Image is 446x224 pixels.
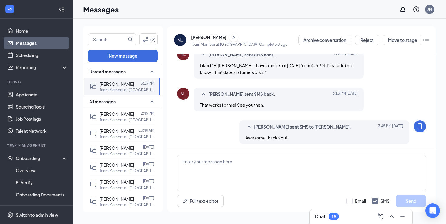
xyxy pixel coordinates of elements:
p: 3:13 PM [141,81,154,86]
span: [PERSON_NAME] [100,81,134,87]
button: Full text editorPen [177,195,224,207]
p: [DATE] [143,162,154,167]
svg: Ellipses [422,36,430,44]
span: [PERSON_NAME] [100,111,134,117]
a: Messages [16,37,68,49]
span: Unread messages [89,69,126,75]
button: Send [396,195,426,207]
div: Hiring [7,79,66,85]
div: NL [181,91,186,97]
svg: SmallChevronUp [245,123,253,131]
svg: DoubleChat [90,164,97,171]
button: ChevronUp [387,212,397,221]
div: Onboarding [16,155,63,161]
span: That works for me! See you then. [200,102,264,108]
span: [PERSON_NAME] sent SMS back. [208,51,275,59]
a: Home [16,25,68,37]
p: Team Member at [GEOGRAPHIC_DATA] [100,168,154,173]
svg: ComposeMessage [377,213,384,220]
div: Reporting [16,64,68,70]
a: Sourcing Tools [16,101,68,113]
svg: Minimize [399,213,406,220]
svg: UserCheck [7,155,13,161]
p: Team Member at [GEOGRAPHIC_DATA] [100,202,154,207]
span: Awesome thank you! [245,135,287,140]
button: Archive conversation [298,35,351,45]
svg: Collapse [59,6,65,12]
p: Team Member at [GEOGRAPHIC_DATA] [100,185,154,190]
a: Activity log [16,201,68,213]
h1: Messages [83,4,119,15]
div: NL [181,51,186,57]
p: [DATE] [143,196,154,201]
div: [PERSON_NAME] [191,34,226,40]
button: Filter (2) [139,33,158,45]
span: [PERSON_NAME] [100,162,134,168]
button: Move to stage [383,35,422,45]
span: Liked “Hi [PERSON_NAME]! I have a time slot [DATE] from 4-6 PM. Please let me know if that date a... [200,63,353,75]
svg: ChatInactive [90,181,97,188]
h3: Chat [315,213,326,220]
div: Switch to admin view [16,212,58,218]
svg: Pen [182,198,188,204]
svg: DoubleChat [90,198,97,205]
input: Search [88,34,127,45]
span: [DATE] 3:12 PM [333,51,358,59]
p: [DATE] [143,145,154,150]
svg: MagnifyingGlass [128,37,133,42]
p: Team Member at [GEOGRAPHIC_DATA] [100,134,154,139]
svg: Notifications [399,6,407,13]
p: Team Member at [GEOGRAPHIC_DATA] Complete stage [191,42,287,47]
svg: DoubleChat [90,147,97,154]
p: Team Member at [GEOGRAPHIC_DATA] [100,117,154,122]
div: NL [177,37,183,43]
span: [PERSON_NAME] sent SMS to [PERSON_NAME]. [254,123,351,131]
p: Team Member at [GEOGRAPHIC_DATA] [100,87,154,92]
span: [PERSON_NAME] sent SMS back. [208,91,275,98]
svg: QuestionInfo [413,6,420,13]
svg: Filter [142,36,149,43]
svg: Analysis [7,64,13,70]
div: Open Intercom Messenger [425,203,440,218]
svg: SmallChevronUp [200,91,207,98]
svg: ChevronUp [388,213,395,220]
div: JM [427,7,432,12]
a: Overview [16,164,68,176]
p: [DATE] [143,179,154,184]
span: [PERSON_NAME] [100,128,134,134]
span: [DATE] 3:45 PM [378,123,403,131]
svg: DoubleChat [90,83,97,90]
a: E-Verify [16,176,68,189]
button: Reject [355,35,379,45]
button: ComposeMessage [376,212,386,221]
svg: SmallChevronUp [148,68,156,75]
p: 10:40 AM [139,128,154,133]
span: All messages [89,99,116,105]
span: [PERSON_NAME] [100,145,134,151]
p: 2:45 PM [141,111,154,116]
span: [PERSON_NAME] [100,179,134,185]
svg: ChevronRight [231,34,237,41]
a: Onboarding Documents [16,189,68,201]
span: [PERSON_NAME] [100,196,134,202]
svg: Settings [7,212,13,218]
a: Scheduling [16,49,68,61]
svg: WorkstreamLogo [7,6,13,12]
a: Applicants [16,89,68,101]
svg: SmallChevronUp [200,51,207,59]
button: ChevronRight [229,33,238,42]
button: Minimize [398,212,407,221]
p: Team Member at [GEOGRAPHIC_DATA] [100,151,154,156]
span: [DATE] 3:13 PM [333,91,358,98]
svg: SmallChevronUp [148,98,156,105]
button: New message [88,50,158,62]
a: Talent Network [16,125,68,137]
svg: MobileSms [416,123,424,130]
div: Team Management [7,143,66,148]
svg: DoubleChat [90,113,97,120]
svg: ChatInactive [90,130,97,137]
a: Job Postings [16,113,68,125]
div: 15 [331,214,336,219]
